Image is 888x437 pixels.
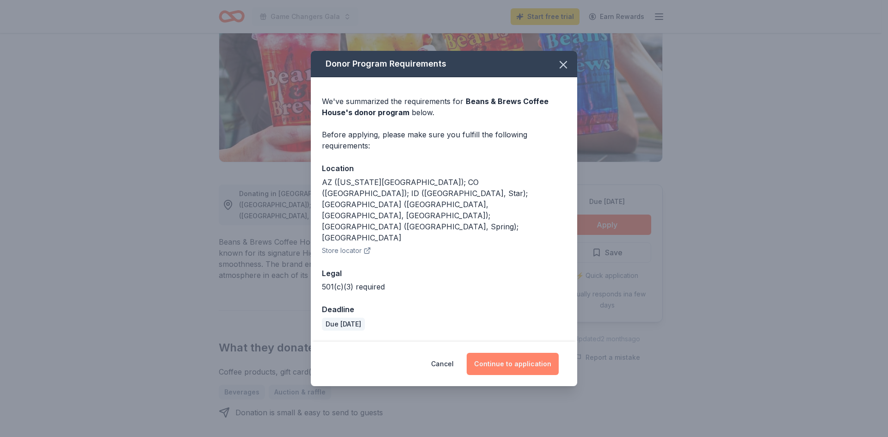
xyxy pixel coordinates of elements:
div: Deadline [322,303,566,315]
button: Store locator [322,245,371,256]
div: We've summarized the requirements for below. [322,96,566,118]
button: Cancel [431,353,454,375]
div: Due [DATE] [322,318,365,331]
div: 501(c)(3) required [322,281,566,292]
div: AZ ([US_STATE][GEOGRAPHIC_DATA]); CO ([GEOGRAPHIC_DATA]); ID ([GEOGRAPHIC_DATA], Star); [GEOGRAPH... [322,177,566,243]
button: Continue to application [467,353,559,375]
div: Before applying, please make sure you fulfill the following requirements: [322,129,566,151]
div: Legal [322,267,566,279]
div: Location [322,162,566,174]
div: Donor Program Requirements [311,51,577,77]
